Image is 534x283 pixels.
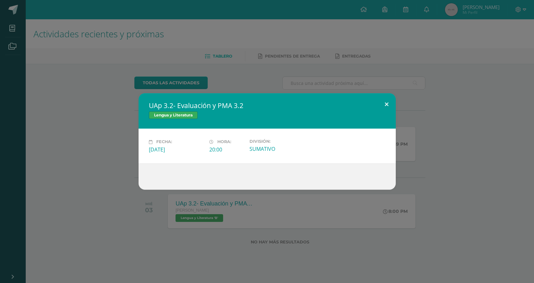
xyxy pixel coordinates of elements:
div: SUMATIVO [249,145,305,152]
span: Fecha: [156,140,172,144]
div: 20:00 [209,146,244,153]
h2: UAp 3.2- Evaluación y PMA 3.2 [149,101,385,110]
button: Close (Esc) [377,93,396,115]
label: División: [249,139,305,144]
span: Lengua y Literatura [149,111,198,119]
div: [DATE] [149,146,204,153]
span: Hora: [217,140,231,144]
